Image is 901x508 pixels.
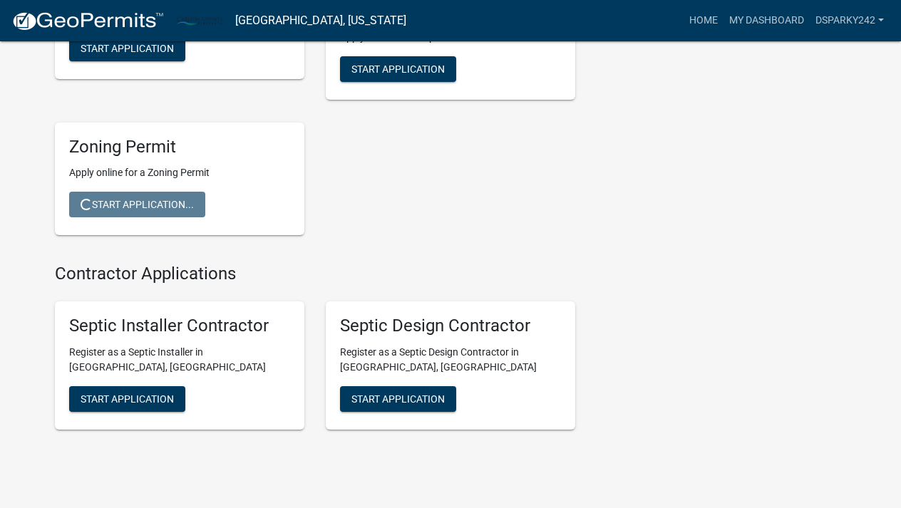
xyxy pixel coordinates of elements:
a: My Dashboard [724,7,810,34]
button: Start Application [69,386,185,412]
img: Carlton County, Minnesota [175,11,224,30]
h4: Contractor Applications [55,264,575,284]
h5: Zoning Permit [69,137,290,157]
span: Start Application [81,393,174,405]
a: dsparky242 [810,7,890,34]
a: [GEOGRAPHIC_DATA], [US_STATE] [235,9,406,33]
button: Start Application... [69,192,205,217]
button: Start Application [69,36,185,61]
h5: Septic Design Contractor [340,316,561,336]
p: Apply online for a Zoning Permit [69,165,290,180]
a: Home [684,7,724,34]
span: Start Application [81,42,174,53]
button: Start Application [340,386,456,412]
span: Start Application [351,63,445,74]
h5: Septic Installer Contractor [69,316,290,336]
span: Start Application [351,393,445,405]
wm-workflow-list-section: Contractor Applications [55,264,575,441]
p: Register as a Septic Design Contractor in [GEOGRAPHIC_DATA], [GEOGRAPHIC_DATA] [340,345,561,375]
button: Start Application [340,56,456,82]
span: Start Application... [81,199,194,210]
p: Register as a Septic Installer in [GEOGRAPHIC_DATA], [GEOGRAPHIC_DATA] [69,345,290,375]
